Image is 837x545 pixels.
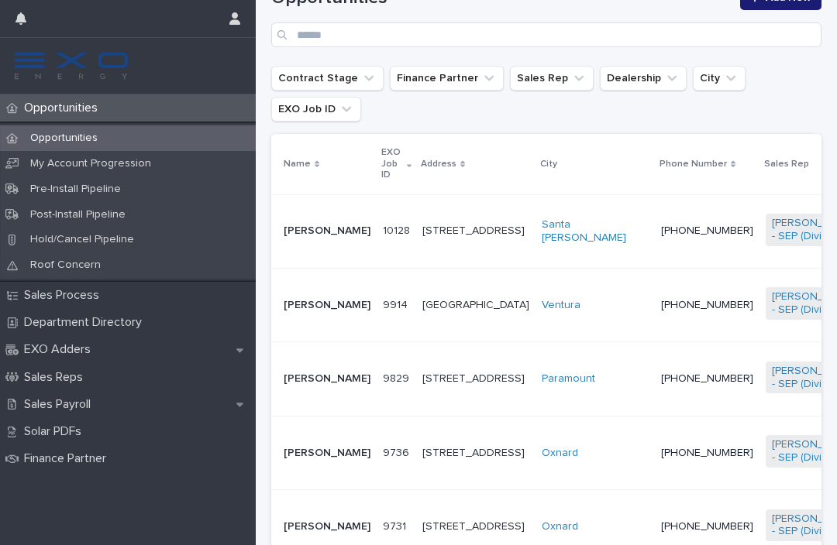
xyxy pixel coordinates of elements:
button: Contract Stage [271,66,384,91]
p: Solar PDFs [18,424,94,439]
a: Oxnard [542,520,578,533]
p: My Account Progression [18,157,164,170]
p: [PERSON_NAME] [284,520,370,533]
a: Ventura [542,299,580,312]
p: City [540,156,557,173]
p: [PERSON_NAME] [284,225,370,238]
a: Oxnard [542,447,578,460]
p: Finance Partner [18,451,119,466]
p: [PERSON_NAME] [284,372,370,386]
button: Sales Rep [510,66,594,91]
p: [STREET_ADDRESS] [422,520,529,533]
p: Roof Concern [18,259,113,272]
img: FKS5r6ZBThi8E5hshIGi [12,50,130,81]
p: 9829 [383,369,412,386]
p: Sales Payroll [18,397,103,412]
p: Opportunities [18,101,110,115]
p: [STREET_ADDRESS] [422,447,529,460]
p: Opportunities [18,132,110,145]
p: [PERSON_NAME] [284,299,370,312]
p: 9736 [383,444,412,460]
a: [PHONE_NUMBER] [661,300,753,310]
a: [PHONE_NUMBER] [661,225,753,236]
a: Paramount [542,372,595,386]
p: 10128 [383,221,413,238]
a: [PHONE_NUMBER] [661,373,753,384]
a: Santa [PERSON_NAME] [542,218,649,245]
p: [GEOGRAPHIC_DATA] [422,299,529,312]
p: [STREET_ADDRESS] [422,225,529,238]
p: 9914 [383,296,411,312]
p: Hold/Cancel Pipeline [18,233,146,246]
button: City [693,66,746,91]
p: Post-Install Pipeline [18,208,138,221]
p: EXO Job ID [381,144,403,183]
p: Pre-Install Pipeline [18,183,133,196]
p: 9731 [383,517,409,533]
p: Department Directory [18,315,154,330]
input: Search [271,22,821,47]
p: Sales Reps [18,370,95,385]
p: Sales Process [18,288,112,303]
button: EXO Job ID [271,97,361,122]
p: Address [421,156,456,173]
a: [PHONE_NUMBER] [661,447,753,458]
p: [STREET_ADDRESS] [422,372,529,386]
p: Sales Rep [764,156,809,173]
p: Name [284,156,311,173]
a: [PHONE_NUMBER] [661,521,753,532]
button: Dealership [600,66,687,91]
p: EXO Adders [18,342,103,357]
p: Phone Number [660,156,727,173]
p: [PERSON_NAME] [284,447,370,460]
button: Finance Partner [390,66,504,91]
